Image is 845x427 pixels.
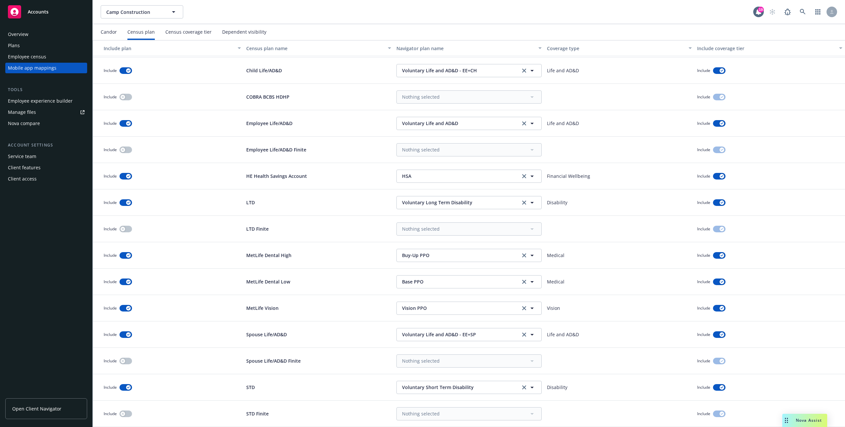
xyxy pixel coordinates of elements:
button: Nothing selected [396,407,542,420]
span: Vision PPO [402,305,515,312]
div: Overview [8,29,28,40]
p: LTD Finite [246,225,269,232]
div: Plans [8,40,20,51]
span: Nothing selected [402,225,440,232]
p: HE Health Savings Account [246,173,307,180]
p: Financial Wellbeing [547,173,590,180]
div: Nova compare [8,118,40,129]
span: Include [697,173,710,179]
div: Employee experience builder [8,96,73,106]
span: Include [104,384,117,390]
a: Start snowing [766,5,779,18]
span: Voluntary Long Term Disability [402,199,515,206]
span: Base PPO [402,278,515,285]
button: Census plan name [244,40,394,56]
span: Voluntary Life and AD&D [402,120,515,127]
button: Voluntary Short Term Disabilityclear selection [396,381,542,394]
p: MetLife Dental High [246,252,291,259]
p: Disability [547,199,567,206]
div: Employee census [8,51,46,62]
div: Census coverage tier [165,29,212,35]
span: Include [697,252,710,258]
a: clear selection [520,119,528,127]
p: Life and AD&D [547,120,579,127]
p: Medical [547,252,564,259]
p: Spouse Life/AD&D Finite [246,357,301,364]
button: HSAclear selection [396,170,542,183]
div: Mobile app mappings [8,63,56,73]
div: Coverage type [547,45,685,52]
button: Voluntary Life and AD&D - EE+CHclear selection [396,64,542,77]
p: Life and AD&D [547,67,579,74]
a: clear selection [520,172,528,180]
span: HSA [402,173,515,180]
span: Nothing selected [402,93,440,100]
span: Accounts [28,9,49,15]
a: Employee census [5,51,87,62]
button: Camp Construction [101,5,183,18]
p: LTD [246,199,255,206]
a: clear selection [520,278,528,286]
p: Spouse Life/AD&D [246,331,287,338]
p: Child Life/AD&D [246,67,282,74]
button: Voluntary Life and AD&D - EE+SPclear selection [396,328,542,341]
span: Include [104,147,117,152]
div: Client access [8,174,37,184]
span: Include [104,68,117,73]
span: Include [697,200,710,205]
span: Include [104,120,117,126]
div: Candor [101,29,117,35]
span: Include [104,332,117,337]
p: Vision [547,305,560,312]
a: Manage files [5,107,87,117]
a: clear selection [520,331,528,339]
span: Include [697,411,710,416]
button: Navigator plan name [394,40,544,56]
span: Camp Construction [106,9,163,16]
span: Include [104,279,117,284]
div: Account settings [5,142,87,148]
button: Coverage type [544,40,695,56]
p: Employee Life/AD&D Finite [246,146,306,153]
p: STD [246,384,255,391]
div: Navigator plan name [396,45,534,52]
a: Client access [5,174,87,184]
span: Include [104,226,117,232]
span: Nothing selected [402,357,440,364]
button: Buy-Up PPOclear selection [396,249,542,262]
a: clear selection [520,67,528,75]
span: Include [697,279,710,284]
button: Nothing selected [396,222,542,236]
span: Include [697,384,710,390]
p: Medical [547,278,564,285]
div: Census plan name [246,45,384,52]
span: Include [104,411,117,416]
a: Switch app [811,5,825,18]
span: Include [104,200,117,205]
p: Life and AD&D [547,331,579,338]
button: Base PPOclear selection [396,275,542,288]
span: Nothing selected [402,146,440,153]
span: Nova Assist [796,417,822,423]
span: Include [104,358,117,364]
span: Include [104,94,117,100]
a: Employee experience builder [5,96,87,106]
p: MetLife Vision [246,305,279,312]
span: Open Client Navigator [12,405,61,412]
div: Manage files [8,107,36,117]
a: clear selection [520,383,528,391]
a: Client features [5,162,87,173]
a: clear selection [520,304,528,312]
a: Plans [5,40,87,51]
span: Include [697,94,710,100]
a: clear selection [520,199,528,207]
button: Nothing selected [396,354,542,368]
div: Service team [8,151,36,162]
button: Voluntary Life and AD&Dclear selection [396,117,542,130]
a: Report a Bug [781,5,794,18]
span: Include [104,305,117,311]
span: Include [697,120,710,126]
button: Nothing selected [396,90,542,104]
span: Nothing selected [402,410,440,417]
div: Include plan [96,45,234,52]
